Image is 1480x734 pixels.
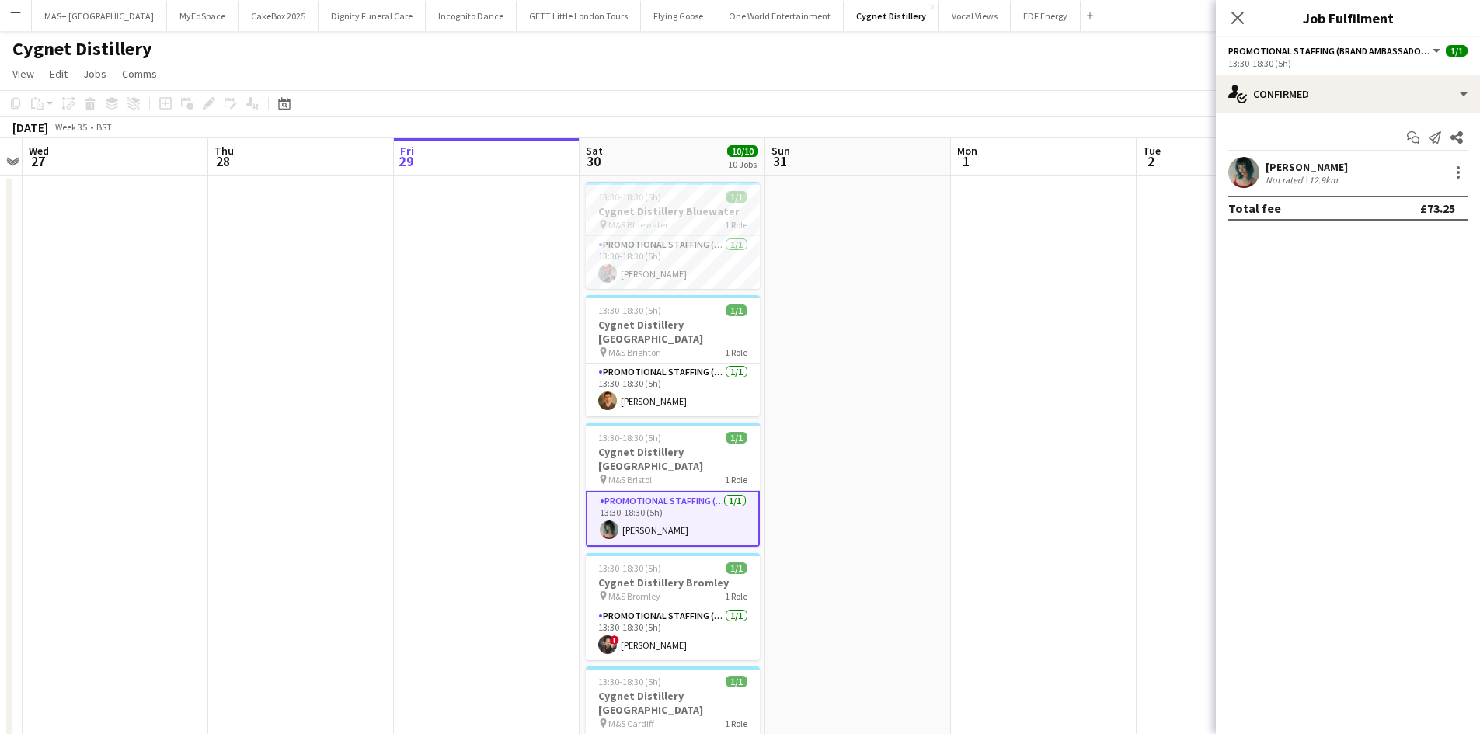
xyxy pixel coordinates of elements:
app-job-card: 13:30-18:30 (5h)1/1Cygnet Distillery Bromley M&S Bromley1 RolePromotional Staffing (Brand Ambassa... [586,553,760,660]
span: View [12,67,34,81]
button: Cygnet Distillery [844,1,939,31]
span: 1 [955,152,977,170]
button: MyEdSpace [167,1,239,31]
a: Edit [44,64,74,84]
span: 13:30-18:30 (5h) [598,676,661,687]
button: Promotional Staffing (Brand Ambassadors) [1228,45,1443,57]
app-card-role: Promotional Staffing (Brand Ambassadors)1/113:30-18:30 (5h)![PERSON_NAME] [586,607,760,660]
h3: Cygnet Distillery [GEOGRAPHIC_DATA] [586,318,760,346]
div: Not rated [1266,174,1306,186]
span: Sun [771,144,790,158]
h3: Cygnet Distillery [GEOGRAPHIC_DATA] [586,445,760,473]
button: GETT Little London Tours [517,1,641,31]
span: 13:30-18:30 (5h) [598,432,661,444]
div: 12.9km [1306,174,1341,186]
h3: Job Fulfilment [1216,8,1480,28]
span: 1 Role [725,718,747,729]
span: Promotional Staffing (Brand Ambassadors) [1228,45,1430,57]
span: M&S Bluewater [608,219,668,231]
app-job-card: 13:30-18:30 (5h)1/1Cygnet Distillery [GEOGRAPHIC_DATA] M&S Brighton1 RolePromotional Staffing (Br... [586,295,760,416]
h3: Cygnet Distillery Bluewater [586,204,760,218]
span: 31 [769,152,790,170]
span: Mon [957,144,977,158]
div: 13:30-18:30 (5h) [1228,57,1468,69]
span: 30 [583,152,603,170]
button: CakeBox 2025 [239,1,319,31]
button: Incognito Dance [426,1,517,31]
h1: Cygnet Distillery [12,37,152,61]
span: Fri [400,144,414,158]
span: 27 [26,152,49,170]
div: £73.25 [1420,200,1455,216]
span: 1 Role [725,346,747,358]
a: Jobs [77,64,113,84]
span: 1 Role [725,590,747,602]
a: View [6,64,40,84]
span: 1/1 [726,676,747,687]
div: 10 Jobs [728,158,757,170]
span: Edit [50,67,68,81]
span: M&S Cardiff [608,718,654,729]
div: Confirmed [1216,75,1480,113]
app-card-role: Promotional Staffing (Brand Ambassadors)1/113:30-18:30 (5h)[PERSON_NAME] [586,491,760,547]
div: [PERSON_NAME] [1266,160,1348,174]
span: Comms [122,67,157,81]
span: 13:30-18:30 (5h) [598,562,661,574]
button: Flying Goose [641,1,716,31]
span: Thu [214,144,234,158]
span: M&S Bromley [608,590,660,602]
h3: Cygnet Distillery [GEOGRAPHIC_DATA] [586,689,760,717]
span: 13:30-18:30 (5h) [598,191,661,203]
span: 10/10 [727,145,758,157]
span: Jobs [83,67,106,81]
app-job-card: 13:30-18:30 (5h)1/1Cygnet Distillery Bluewater M&S Bluewater1 RolePromotional Staffing (Brand Amb... [586,182,760,289]
button: Dignity Funeral Care [319,1,426,31]
div: BST [96,121,112,133]
span: Sat [586,144,603,158]
span: 1/1 [726,304,747,316]
span: 1/1 [1446,45,1468,57]
button: Vocal Views [939,1,1011,31]
span: 29 [398,152,414,170]
span: ! [610,635,619,645]
h3: Cygnet Distillery Bromley [586,576,760,590]
span: 1/1 [726,191,747,203]
span: 2 [1140,152,1161,170]
span: 28 [212,152,234,170]
div: [DATE] [12,120,48,135]
span: 1 Role [725,474,747,485]
span: 1/1 [726,432,747,444]
a: Comms [116,64,163,84]
span: 1 Role [725,219,747,231]
button: EDF Energy [1011,1,1081,31]
span: Week 35 [51,121,90,133]
button: One World Entertainment [716,1,844,31]
span: Tue [1143,144,1161,158]
span: 13:30-18:30 (5h) [598,304,661,316]
span: Wed [29,144,49,158]
button: MAS+ [GEOGRAPHIC_DATA] [32,1,167,31]
span: M&S Bristol [608,474,652,485]
app-job-card: 13:30-18:30 (5h)1/1Cygnet Distillery [GEOGRAPHIC_DATA] M&S Bristol1 RolePromotional Staffing (Bra... [586,423,760,547]
app-card-role: Promotional Staffing (Brand Ambassadors)1/113:30-18:30 (5h)[PERSON_NAME] [586,364,760,416]
div: Total fee [1228,200,1281,216]
app-card-role: Promotional Staffing (Brand Ambassadors)1/113:30-18:30 (5h)[PERSON_NAME] [586,236,760,289]
span: 1/1 [726,562,747,574]
span: M&S Brighton [608,346,661,358]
